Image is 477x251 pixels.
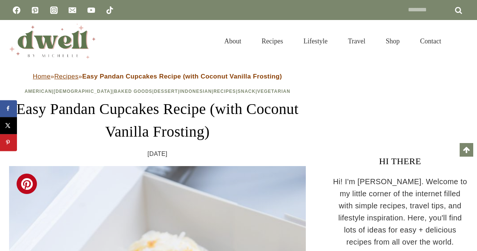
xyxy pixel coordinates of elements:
a: YouTube [84,3,99,18]
a: Recipes [213,89,236,94]
a: Travel [338,29,376,54]
a: Indonesian [179,89,212,94]
a: Recipes [54,73,78,80]
a: TikTok [102,3,117,18]
strong: Easy Pandan Cupcakes Recipe (with Coconut Vanilla Frosting) [82,73,282,80]
a: Contact [410,29,451,54]
a: Snack [238,89,256,94]
p: Hi! I'm [PERSON_NAME]. Welcome to my little corner of the internet filled with simple recipes, tr... [332,176,468,248]
button: View Search Form [455,35,468,48]
a: Recipes [252,29,293,54]
img: DWELL by michelle [9,24,96,59]
a: Lifestyle [293,29,338,54]
a: Baked Goods [114,89,152,94]
a: Dessert [154,89,178,94]
a: Email [65,3,80,18]
a: Vegetarian [257,89,290,94]
span: » » [33,73,282,80]
span: | | | | | | | [25,89,290,94]
a: About [214,29,252,54]
h3: HI THERE [332,154,468,168]
a: [DEMOGRAPHIC_DATA] [54,89,112,94]
time: [DATE] [147,149,167,159]
a: Instagram [46,3,61,18]
a: Shop [376,29,410,54]
a: American [25,89,52,94]
a: Facebook [9,3,24,18]
a: Home [33,73,51,80]
a: Pinterest [28,3,43,18]
a: Scroll to top [460,143,473,157]
nav: Primary Navigation [214,29,451,54]
h1: Easy Pandan Cupcakes Recipe (with Coconut Vanilla Frosting) [9,98,306,143]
